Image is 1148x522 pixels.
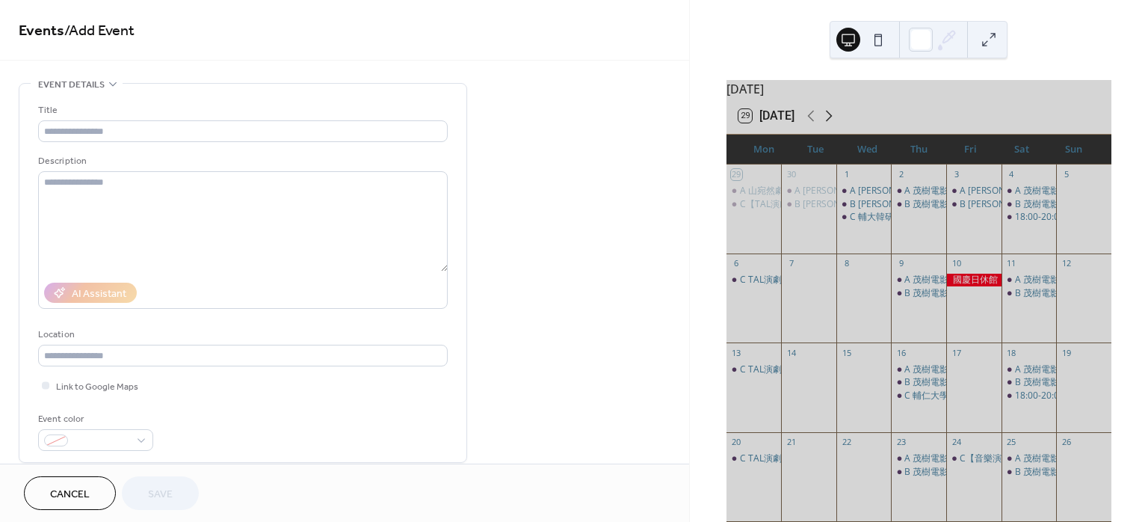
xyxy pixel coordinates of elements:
[786,347,797,358] div: 14
[891,274,946,286] div: A 茂樹電影 / 許卉林
[841,169,852,180] div: 1
[781,198,836,211] div: B 何裕天
[904,185,1026,197] div: A 茂樹電影 / [PERSON_NAME]
[786,437,797,448] div: 21
[951,437,962,448] div: 24
[946,274,1002,286] div: 國慶日休館
[841,437,852,448] div: 22
[904,274,1026,286] div: A 茂樹電影 / [PERSON_NAME]
[841,258,852,269] div: 8
[1015,466,1137,479] div: B 茂樹電影 / [PERSON_NAME]
[740,185,871,197] div: A 山宛然劇團 / [PERSON_NAME]
[38,102,445,118] div: Title
[726,452,782,465] div: C TAL演劇實驗室-鈴木團練 / 黃羿真
[1015,185,1137,197] div: A 茂樹電影 / [PERSON_NAME]
[738,135,790,165] div: Mon
[1015,452,1137,465] div: A 茂樹電影 / [PERSON_NAME]
[850,211,981,224] div: C 輔大韓研社 / [PERSON_NAME]
[1015,198,1137,211] div: B 茂樹電影 / [PERSON_NAME]
[904,390,1053,402] div: C 輔仁大學熱舞社 / [PERSON_NAME]
[842,135,893,165] div: Wed
[740,274,960,286] div: C TAL演劇實驗室-[PERSON_NAME] / [PERSON_NAME]
[1006,258,1017,269] div: 11
[904,452,1026,465] div: A 茂樹電影 / [PERSON_NAME]
[731,437,742,448] div: 20
[24,476,116,510] button: Cancel
[1002,185,1057,197] div: A 茂樹電影 / 許卉林
[891,287,946,300] div: B 茂樹電影 / 許卉林
[893,135,945,165] div: Thu
[781,185,836,197] div: A 何裕天
[1015,390,1128,402] div: 18:00-20:00 花式籃球 / 球魁
[1061,169,1072,180] div: 5
[740,452,960,465] div: C TAL演劇實驗室-[PERSON_NAME] / [PERSON_NAME]
[790,135,842,165] div: Tue
[1002,363,1057,376] div: A 茂樹電影 / 許卉林
[38,411,150,427] div: Event color
[951,258,962,269] div: 10
[895,437,907,448] div: 23
[1002,452,1057,465] div: A 茂樹電影 / 許卉林
[891,452,946,465] div: A 茂樹電影 / 許卉林
[731,169,742,180] div: 29
[895,258,907,269] div: 9
[946,452,1002,465] div: C【音樂演出】/ 鐵森林X李世揚
[891,185,946,197] div: A 茂樹電影 / 許卉林
[945,135,996,165] div: Fri
[891,363,946,376] div: A 茂樹電影 / 許卉林
[1002,198,1057,211] div: B 茂樹電影 / 許卉林
[1015,211,1128,224] div: 18:00-20:00 花式籃球 / 球魁
[726,274,782,286] div: C TAL演劇實驗室-鈴木團練 / 黃羿真
[726,185,782,197] div: A 山宛然劇團 / 黃武山
[996,135,1048,165] div: Sat
[733,105,800,126] button: 29[DATE]
[1002,376,1057,389] div: B 茂樹電影 / 許卉林
[960,185,1038,197] div: A [PERSON_NAME]
[891,376,946,389] div: B 茂樹電影 / 許卉林
[50,487,90,503] span: Cancel
[904,363,1026,376] div: A 茂樹電影 / [PERSON_NAME]
[1061,347,1072,358] div: 19
[1015,287,1137,300] div: B 茂樹電影 / [PERSON_NAME]
[726,363,782,376] div: C TAL演劇實驗室-鈴木團練 / 黃羿真
[1048,135,1099,165] div: Sun
[794,185,873,197] div: A [PERSON_NAME]
[895,169,907,180] div: 2
[64,16,135,46] span: / Add Event
[1015,363,1137,376] div: A 茂樹電影 / [PERSON_NAME]
[951,347,962,358] div: 17
[794,198,873,211] div: B [PERSON_NAME]
[1002,274,1057,286] div: A 茂樹電影 / 許卉林
[850,185,928,197] div: A [PERSON_NAME]
[38,327,445,343] div: Location
[951,169,962,180] div: 3
[1002,211,1057,224] div: 18:00-20:00 花式籃球 / 球魁
[1006,169,1017,180] div: 4
[850,198,928,211] div: B [PERSON_NAME]
[960,198,1038,211] div: B [PERSON_NAME]
[1015,274,1137,286] div: A 茂樹電影 / [PERSON_NAME]
[891,198,946,211] div: B 茂樹電影 / 許卉林
[904,466,1026,479] div: B 茂樹電影 / [PERSON_NAME]
[731,258,742,269] div: 6
[904,376,1026,389] div: B 茂樹電影 / [PERSON_NAME]
[1002,287,1057,300] div: B 茂樹電影 / 許卉林
[1006,437,1017,448] div: 25
[1061,437,1072,448] div: 26
[904,198,1026,211] div: B 茂樹電影 / [PERSON_NAME]
[726,80,1111,98] div: [DATE]
[1002,390,1057,402] div: 18:00-20:00 花式籃球 / 球魁
[1006,347,1017,358] div: 18
[946,198,1002,211] div: B 何裕天
[56,379,138,395] span: Link to Google Maps
[836,211,892,224] div: C 輔大韓研社 / 黃愷晴
[38,77,105,93] span: Event details
[904,287,1026,300] div: B 茂樹電影 / [PERSON_NAME]
[740,363,960,376] div: C TAL演劇實驗室-[PERSON_NAME] / [PERSON_NAME]
[841,347,852,358] div: 15
[1061,258,1072,269] div: 12
[786,169,797,180] div: 30
[891,390,946,402] div: C 輔仁大學熱舞社 / 李佾寧
[740,198,975,211] div: C【TAL演劇實驗室】-[PERSON_NAME] / [PERSON_NAME]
